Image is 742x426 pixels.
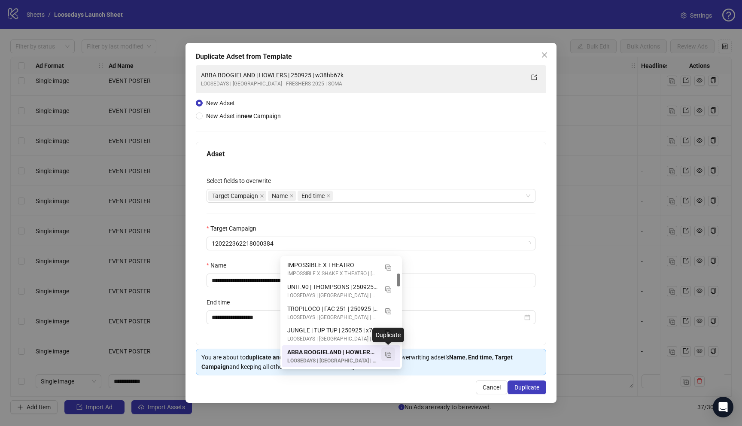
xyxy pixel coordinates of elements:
div: LOOSEDAYS | [GEOGRAPHIC_DATA] | FRESHERS 2025 | SOMA [201,80,524,88]
div: LOOSEDAYS | [GEOGRAPHIC_DATA] | FRESHERS 2025 | SOMA [287,335,378,343]
img: Duplicate [385,308,391,314]
span: Cancel [483,384,501,391]
div: IMPOSSIBLE X THEATRO [282,258,400,280]
span: Target Campaign [212,191,258,201]
button: Duplicate [508,380,546,394]
div: ABBA BOOGIELAND | HOWLERS | 250925 | w38hb67k [282,345,400,367]
div: IMPOSSIBLE X SHAKE X THEATRO | [GEOGRAPHIC_DATA] | ENGAGEMENT | SOMA [287,270,378,278]
button: Cancel [476,380,508,394]
span: New Adset [206,100,235,106]
div: LOOSEDAYS | [GEOGRAPHIC_DATA] | FRESHERS 2025 | SOMA [287,292,378,300]
div: JUNGLE | TUP TUP | 250925 | x7mb80io [287,326,378,335]
div: UNIT.90 | THOMPSONS | 250925 | 6wsskmp2 [282,280,400,302]
label: End time [207,298,235,307]
span: loading [525,240,531,246]
div: IMPOSSIBLE X THEATRO [287,260,378,270]
div: You are about to the selected adset without any ads, overwriting adset's and keeping all other fi... [201,353,541,371]
span: Duplicate [514,384,539,391]
span: New Adset in Campaign [206,113,281,119]
div: JUNGLE | TUP TUP | 250925 | x7mb80io [282,323,400,345]
input: Name [207,274,535,287]
strong: new [241,113,252,119]
div: LOOSEDAYS | [GEOGRAPHIC_DATA] | FRESHERS 2025 | SOMA [287,313,378,322]
span: End time [301,191,325,201]
label: Select fields to overwrite [207,176,277,186]
span: Name [268,191,296,201]
span: Name [272,191,288,201]
img: Duplicate [385,265,391,271]
button: Duplicate [381,347,395,361]
span: close [326,194,331,198]
div: BORNS IN THE 00S | THE POINTS | 240925 | xq8x45fo [282,367,400,389]
span: 120222362218000384 [212,237,530,250]
button: Duplicate [381,282,395,296]
button: Duplicate [381,326,395,339]
button: Close [538,48,551,62]
div: LOOSEDAYS | [GEOGRAPHIC_DATA] | FRESHERS 2025 | SOMA [287,357,378,365]
label: Name [207,261,232,270]
div: Duplicate Adset from Template [196,52,546,62]
div: ABBA BOOGIELAND | HOWLERS | 250925 | w38hb67k [287,347,378,357]
img: Duplicate [385,352,391,358]
button: Duplicate [381,260,395,274]
div: Duplicate [372,328,404,342]
strong: Name, End time, Target Campaign [201,354,513,370]
strong: duplicate and publish [246,354,304,361]
input: End time [212,313,523,322]
div: Adset [207,149,535,159]
div: UNIT.90 | THOMPSONS | 250925 | 6wsskmp2 [287,282,378,292]
div: TROPILOCO | FAC 251 | 250925 | 2mj202kf [287,304,378,313]
label: Target Campaign [207,224,262,233]
span: Target Campaign [208,191,266,201]
img: Duplicate [385,286,391,292]
span: close [289,194,294,198]
span: close [541,52,548,58]
span: End time [298,191,333,201]
span: export [531,74,537,80]
div: Open Intercom Messenger [713,397,733,417]
button: Duplicate [381,304,395,318]
div: ABBA BOOGIELAND | HOWLERS | 250925 | w38hb67k [201,70,524,80]
span: close [260,194,264,198]
div: TROPILOCO | FAC 251 | 250925 | 2mj202kf [282,302,400,324]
